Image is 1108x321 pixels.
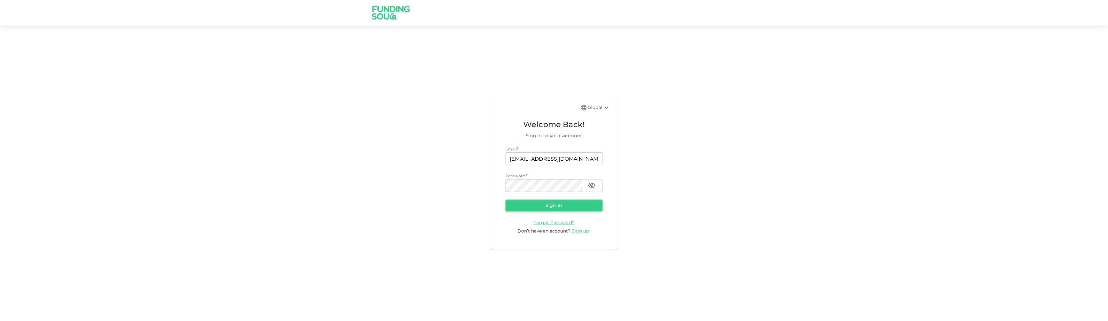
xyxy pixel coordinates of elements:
span: Sign in to your account [506,132,603,140]
div: Global [588,104,610,111]
input: password [506,179,583,192]
span: Sign up [572,228,589,234]
a: Forgot Password? [533,219,575,225]
span: Password [506,173,526,178]
input: email [506,152,603,165]
button: Sign in [506,200,603,211]
span: Welcome Back! [506,118,603,131]
span: Forgot Password? [533,220,575,225]
span: Email [506,147,517,151]
span: Don’t have an account? [518,228,571,234]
